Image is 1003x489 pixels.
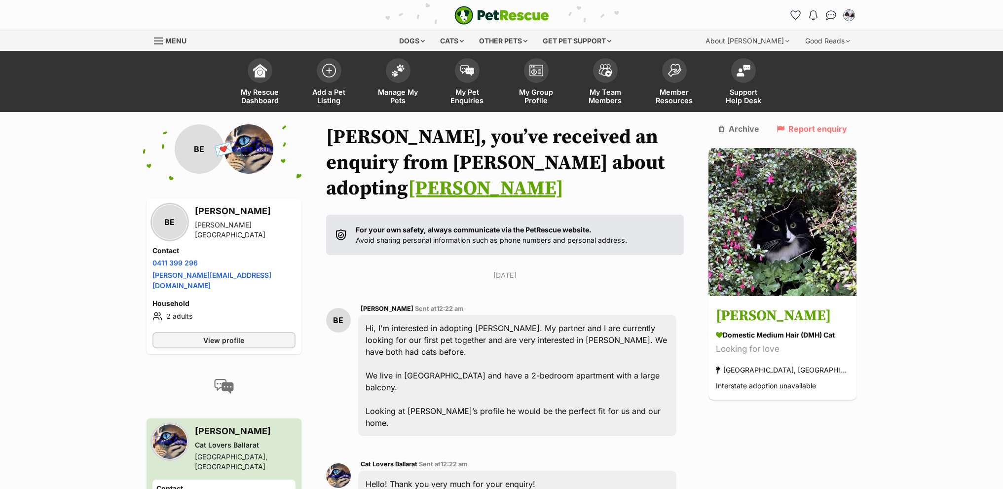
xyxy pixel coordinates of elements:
[433,53,502,112] a: My Pet Enquiries
[376,88,420,105] span: Manage My Pets
[415,305,464,312] span: Sent at
[356,225,627,246] p: Avoid sharing personal information such as phone numbers and personal address.
[716,305,849,328] h3: [PERSON_NAME]
[224,124,273,174] img: Cat Lovers Ballarat profile pic
[502,53,571,112] a: My Group Profile
[788,7,804,23] a: Favourites
[152,424,187,459] img: Cat Lovers Ballarat profile pic
[668,64,681,77] img: member-resources-icon-8e73f808a243e03378d46382f2149f9095a855e16c252ad45f914b54edf8863c.svg
[652,88,697,105] span: Member Resources
[716,364,849,377] div: [GEOGRAPHIC_DATA], [GEOGRAPHIC_DATA]
[454,6,549,25] a: PetRescue
[408,176,563,201] a: [PERSON_NAME]
[203,335,244,345] span: View profile
[806,7,821,23] button: Notifications
[699,31,796,51] div: About [PERSON_NAME]
[826,10,836,20] img: chat-41dd97257d64d25036548639549fe6c8038ab92f7586957e7f3b1b290dea8141.svg
[708,148,856,296] img: Percy
[326,308,351,333] div: BE
[152,271,271,290] a: [PERSON_NAME][EMAIL_ADDRESS][DOMAIN_NAME]
[514,88,558,105] span: My Group Profile
[175,124,224,174] div: BE
[721,88,766,105] span: Support Help Desk
[709,53,778,112] a: Support Help Desk
[195,220,296,240] div: [PERSON_NAME][GEOGRAPHIC_DATA]
[295,53,364,112] a: Add a Pet Listing
[361,460,417,468] span: Cat Lovers Ballarat
[809,10,817,20] img: notifications-46538b983faf8c2785f20acdc204bb7945ddae34d4c08c2a6579f10ce5e182be.svg
[195,452,296,472] div: [GEOGRAPHIC_DATA], [GEOGRAPHIC_DATA]
[326,463,351,488] img: Cat Lovers Ballarat profile pic
[598,64,612,77] img: team-members-icon-5396bd8760b3fe7c0b43da4ab00e1e3bb1a5d9ba89233759b79545d2d3fc5d0d.svg
[392,31,432,51] div: Dogs
[214,379,234,394] img: conversation-icon-4a6f8262b818ee0b60e3300018af0b2d0b884aa5de6e9bcb8d3d4eeb1a70a7c4.svg
[571,53,640,112] a: My Team Members
[445,88,489,105] span: My Pet Enquiries
[165,37,186,45] span: Menu
[716,382,816,390] span: Interstate adoption unavailable
[441,460,468,468] span: 12:22 am
[777,124,847,133] a: Report enquiry
[307,88,351,105] span: Add a Pet Listing
[152,246,296,256] h4: Contact
[472,31,534,51] div: Other pets
[391,64,405,77] img: manage-my-pets-icon-02211641906a0b7f246fdf0571729dbe1e7629f14944591b6c1af311fb30b64b.svg
[195,424,296,438] h3: [PERSON_NAME]
[195,440,296,450] div: Cat Lovers Ballarat
[326,270,684,280] p: [DATE]
[419,460,468,468] span: Sent at
[844,10,854,20] img: catherine blew profile pic
[708,298,856,400] a: [PERSON_NAME] Domestic Medium Hair (DMH) Cat Looking for love [GEOGRAPHIC_DATA], [GEOGRAPHIC_DATA...
[253,64,267,77] img: dashboard-icon-eb2f2d2d3e046f16d808141f083e7271f6b2e854fb5c12c21221c1fb7104beca.svg
[195,204,296,218] h3: [PERSON_NAME]
[152,299,296,308] h4: Household
[152,332,296,348] a: View profile
[364,53,433,112] a: Manage My Pets
[460,65,474,76] img: pet-enquiries-icon-7e3ad2cf08bfb03b45e93fb7055b45f3efa6380592205ae92323e6603595dc1f.svg
[213,139,235,160] span: 💌
[788,7,857,23] ul: Account quick links
[356,226,592,234] strong: For your own safety, always communicate via the PetRescue website.
[737,65,750,76] img: help-desk-icon-fdf02630f3aa405de69fd3d07c3f3aa587a6932b1a1747fa1d2bba05be0121f9.svg
[358,315,677,436] div: Hi, I’m interested in adopting [PERSON_NAME]. My partner and I are currently looking for our firs...
[640,53,709,112] a: Member Resources
[718,124,759,133] a: Archive
[536,31,618,51] div: Get pet support
[152,310,296,322] li: 2 adults
[433,31,471,51] div: Cats
[529,65,543,76] img: group-profile-icon-3fa3cf56718a62981997c0bc7e787c4b2cf8bcc04b72c1350f741eb67cf2f40e.svg
[454,6,549,25] img: logo-e224e6f780fb5917bec1dbf3a21bbac754714ae5b6737aabdf751b685950b380.svg
[154,31,193,49] a: Menu
[322,64,336,77] img: add-pet-listing-icon-0afa8454b4691262ce3f59096e99ab1cd57d4a30225e0717b998d2c9b9846f56.svg
[238,88,282,105] span: My Rescue Dashboard
[225,53,295,112] a: My Rescue Dashboard
[823,7,839,23] a: Conversations
[716,330,849,340] div: Domestic Medium Hair (DMH) Cat
[583,88,628,105] span: My Team Members
[841,7,857,23] button: My account
[152,205,187,239] div: BE
[152,259,198,267] a: 0411 399 296
[798,31,857,51] div: Good Reads
[361,305,413,312] span: [PERSON_NAME]
[437,305,464,312] span: 12:22 am
[326,124,684,201] h1: [PERSON_NAME], you’ve received an enquiry from [PERSON_NAME] about adopting
[716,343,849,356] div: Looking for love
